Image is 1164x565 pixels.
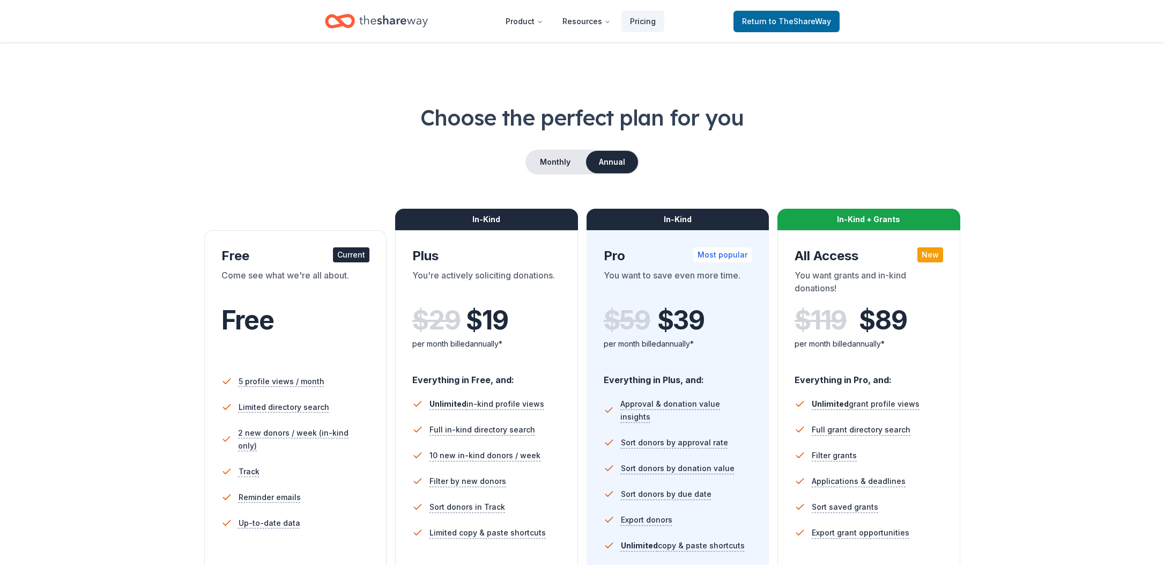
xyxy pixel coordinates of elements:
[620,398,752,423] span: Approval & donation value insights
[693,247,752,262] div: Most popular
[795,364,943,387] div: Everything in Pro, and:
[777,209,960,230] div: In-Kind + Grants
[429,475,506,488] span: Filter by new donors
[812,423,910,436] span: Full grant directory search
[621,462,735,475] span: Sort donors by donation value
[497,9,664,34] nav: Main
[412,337,561,350] div: per month billed annually*
[621,541,745,550] span: copy & paste shortcuts
[76,102,1088,133] h1: Choose the perfect plan for you
[429,449,540,462] span: 10 new in-kind donors / week
[429,526,546,539] span: Limited copy & paste shortcuts
[742,15,831,28] span: Return
[621,436,728,449] span: Sort donors by approval rate
[238,427,369,452] span: 2 new donors / week (in-kind only)
[657,305,705,335] span: $ 39
[333,247,369,262] div: Current
[604,269,752,299] div: You want to save even more time.
[769,17,831,26] span: to TheShareWay
[604,247,752,265] div: Pro
[812,475,906,488] span: Applications & deadlines
[412,269,561,299] div: You're actively soliciting donations.
[239,517,300,530] span: Up-to-date data
[795,337,943,350] div: per month billed annually*
[221,304,274,336] span: Free
[239,465,260,478] span: Track
[429,501,505,513] span: Sort donors in Track
[812,399,920,408] span: grant profile views
[859,305,907,335] span: $ 89
[812,399,849,408] span: Unlimited
[621,11,664,32] a: Pricing
[239,375,324,388] span: 5 profile views / month
[239,491,301,504] span: Reminder emails
[221,247,370,265] div: Free
[587,209,769,230] div: In-Kind
[497,11,552,32] button: Product
[239,401,329,414] span: Limited directory search
[621,513,672,526] span: Export donors
[466,305,508,335] span: $ 19
[221,269,370,299] div: Come see what we're all about.
[812,526,909,539] span: Export grant opportunities
[621,541,658,550] span: Unlimited
[604,337,752,350] div: per month billed annually*
[325,9,428,34] a: Home
[812,449,857,462] span: Filter grants
[429,423,535,436] span: Full in-kind directory search
[412,247,561,265] div: Plus
[527,151,584,173] button: Monthly
[395,209,578,230] div: In-Kind
[554,11,619,32] button: Resources
[586,151,638,173] button: Annual
[917,247,943,262] div: New
[621,488,711,501] span: Sort donors by due date
[429,399,466,408] span: Unlimited
[795,247,943,265] div: All Access
[733,11,840,32] a: Returnto TheShareWay
[412,364,561,387] div: Everything in Free, and:
[604,364,752,387] div: Everything in Plus, and:
[795,269,943,299] div: You want grants and in-kind donations!
[812,501,878,513] span: Sort saved grants
[429,399,544,408] span: in-kind profile views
